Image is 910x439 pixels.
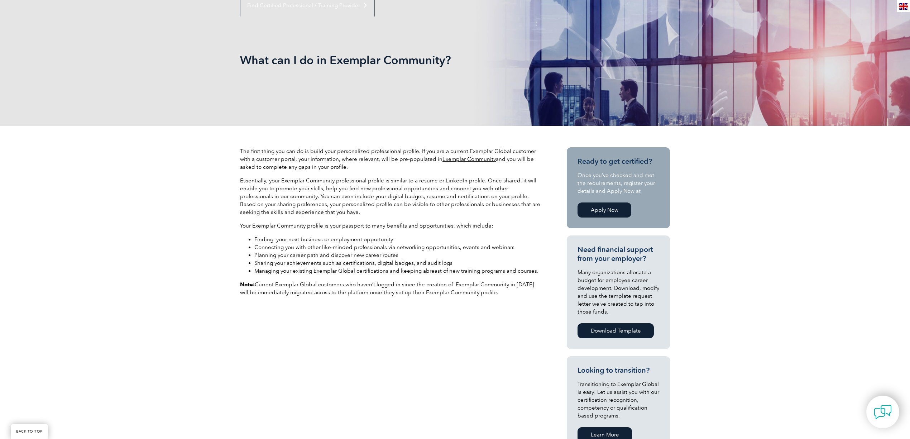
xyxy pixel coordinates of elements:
[578,202,631,218] a: Apply Now
[578,323,654,338] a: Download Template
[578,268,659,316] p: Many organizations allocate a budget for employee career development. Download, modify and use th...
[254,267,541,275] li: Managing your existing Exemplar Global certifications and keeping abreast of new training program...
[240,147,541,171] p: The first thing you can do is build your personalized professional profile. If you are a current ...
[254,243,541,251] li: Connecting you with other like-minded professionals via networking opportunities, events and webi...
[578,157,659,166] h3: Ready to get certified?
[254,251,541,259] li: Planning your career path and discover new career routes
[578,171,659,195] p: Once you’ve checked and met the requirements, register your details and Apply Now at
[442,156,496,162] a: Exemplar Community
[254,235,541,243] li: Finding your next business or employment opportunity
[240,281,255,288] strong: Note:
[240,53,515,67] h1: What can I do in Exemplar Community?
[240,222,541,230] p: Your Exemplar Community profile is your passport to many benefits and opportunities, which include:
[578,245,659,263] h3: Need financial support from your employer?
[11,424,48,439] a: BACK TO TOP
[578,380,659,420] p: Transitioning to Exemplar Global is easy! Let us assist you with our certification recognition, c...
[899,3,908,10] img: en
[240,177,541,216] p: Essentially, your Exemplar Community professional profile is similar to a resume or LinkedIn prof...
[578,366,659,375] h3: Looking to transition?
[254,259,541,267] li: Sharing your achievements such as certifications, digital badges, and audit logs
[874,403,892,421] img: contact-chat.png
[240,281,541,296] p: Current Exemplar Global customers who haven’t logged in since the creation of Exemplar Community ...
